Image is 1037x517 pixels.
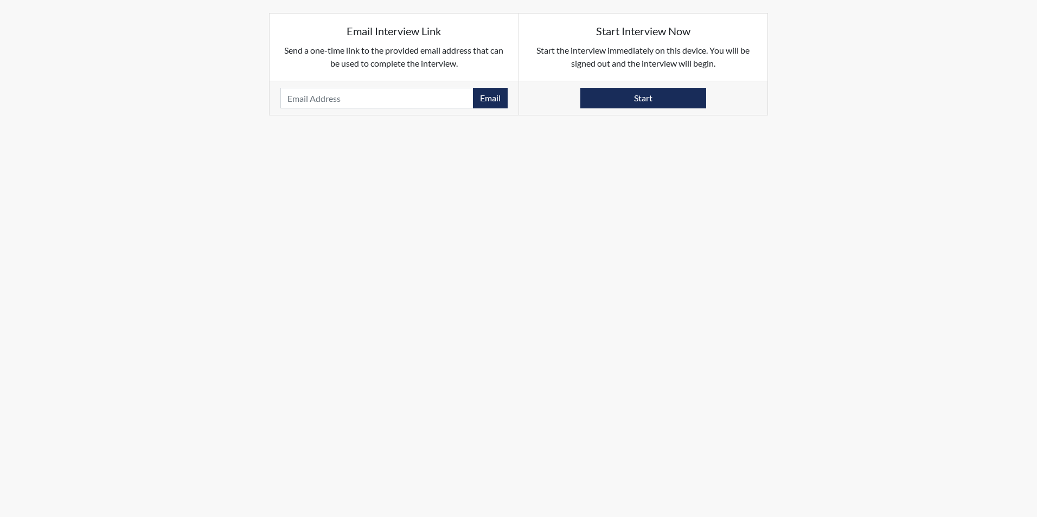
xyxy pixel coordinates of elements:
[280,88,473,108] input: Email Address
[280,24,508,37] h5: Email Interview Link
[473,88,508,108] button: Email
[530,24,757,37] h5: Start Interview Now
[580,88,706,108] button: Start
[280,44,508,70] p: Send a one-time link to the provided email address that can be used to complete the interview.
[530,44,757,70] p: Start the interview immediately on this device. You will be signed out and the interview will begin.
